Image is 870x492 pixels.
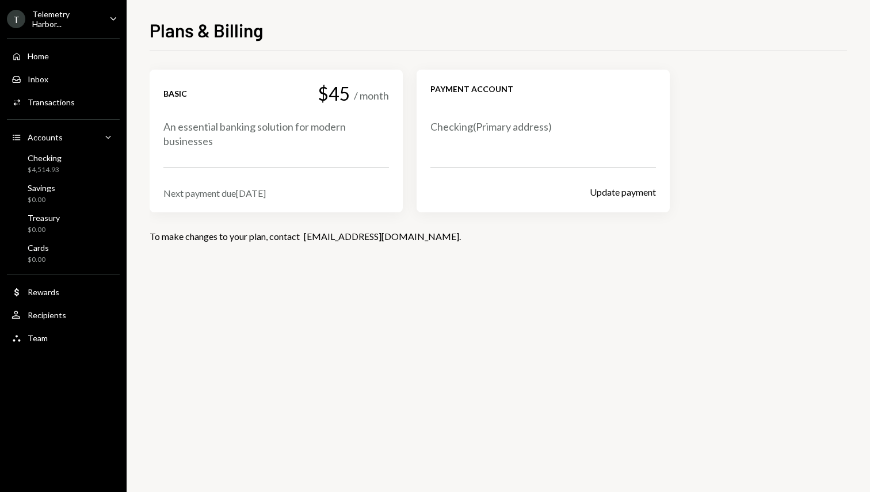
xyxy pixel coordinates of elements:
[590,186,656,199] button: Update payment
[28,132,63,142] div: Accounts
[304,231,459,243] a: [EMAIL_ADDRESS][DOMAIN_NAME]
[7,327,120,348] a: Team
[28,213,60,223] div: Treasury
[7,209,120,237] a: Treasury$0.00
[318,83,350,104] div: $45
[28,165,62,175] div: $4,514.93
[7,127,120,147] a: Accounts
[150,231,847,242] div: To make changes to your plan, contact .
[28,51,49,61] div: Home
[7,304,120,325] a: Recipients
[28,195,55,205] div: $0.00
[28,287,59,297] div: Rewards
[32,9,100,29] div: Telemetry Harbor...
[430,83,656,94] div: Payment account
[7,45,120,66] a: Home
[7,281,120,302] a: Rewards
[28,183,55,193] div: Savings
[430,120,552,134] div: Checking ( Primary address)
[7,150,120,177] a: Checking$4,514.93
[7,68,120,89] a: Inbox
[7,180,120,207] a: Savings$0.00
[150,18,264,41] h1: Plans & Billing
[28,243,49,253] div: Cards
[7,10,25,28] div: T
[7,239,120,267] a: Cards$0.00
[28,225,60,235] div: $0.00
[354,89,389,103] div: / month
[28,97,75,107] div: Transactions
[28,153,62,163] div: Checking
[28,333,48,343] div: Team
[163,120,389,148] div: An essential banking solution for modern businesses
[28,310,66,320] div: Recipients
[7,91,120,112] a: Transactions
[28,255,49,265] div: $0.00
[28,74,48,84] div: Inbox
[163,188,389,199] div: Next payment due [DATE]
[163,88,187,99] div: Basic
